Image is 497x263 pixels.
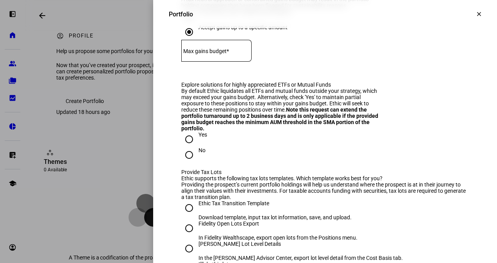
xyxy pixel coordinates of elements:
div: [PERSON_NAME] Lot Level Details [198,241,403,247]
div: Download template, input tax lot information, save, and upload. [198,214,352,220]
div: Ethic supports the following tax lots templates. Which template works best for you? [181,175,469,181]
mat-label: Max gains budget* [183,48,229,54]
b: Note this request can extend the portfolio turnaround up to 2 business days and is only applicabl... [181,107,378,131]
mat-icon: clear [476,11,483,18]
div: No [198,147,206,153]
div: In Fidelity Wealthscape, export open lots from the Positions menu. [198,235,358,241]
div: Ethic Tax Transition Template [198,200,352,206]
div: By default Ethic liquidates all ETFs and mutual funds outside your strategy, which may exceed you... [181,88,383,131]
div: Provide Tax Lots [181,169,383,175]
div: Portfolio [169,11,193,18]
div: Explore solutions for highly appreciated ETFs or Mutual Funds [181,82,383,88]
div: Yes [198,131,207,138]
div: In the [PERSON_NAME] Advisor Center, export lot level detail from the Cost Basis tab. [198,255,403,261]
div: Fidelity Open Lots Export [198,220,358,227]
div: Providing the prospect’s current portfolio holdings will help us understand where the prospect is... [181,181,469,200]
